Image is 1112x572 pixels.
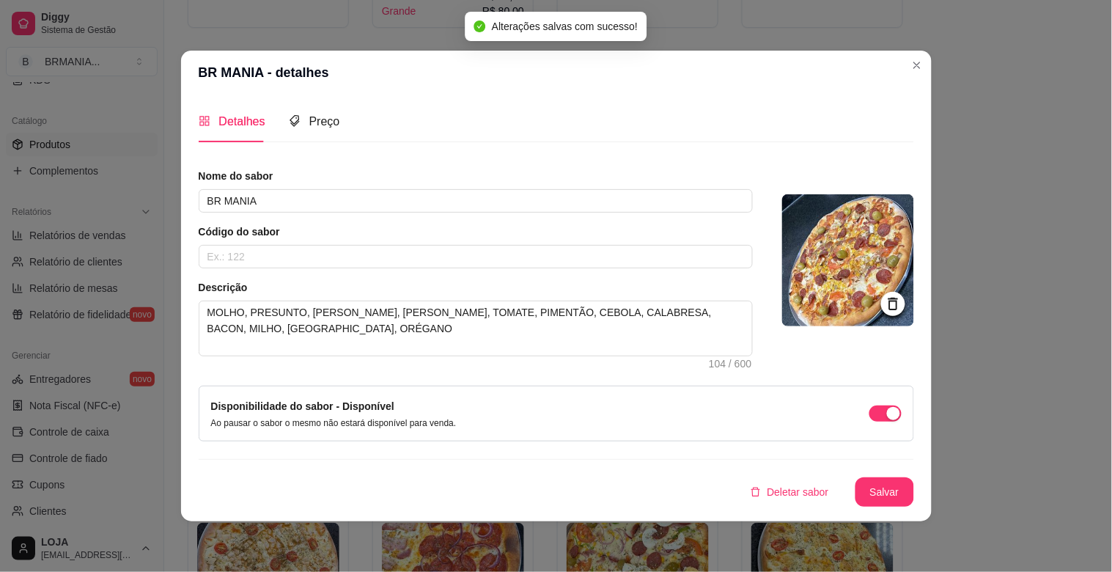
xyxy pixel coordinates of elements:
[211,417,457,429] p: Ao pausar o sabor o mesmo não estará disponível para venda.
[199,301,752,356] textarea: MOLHO, PRESUNTO, [PERSON_NAME], [PERSON_NAME], TOMATE, PIMENTÃO, CEBOLA, CALABRESA, BACON, MILHO,...
[199,224,753,239] article: Código do sabor
[289,115,301,127] span: tags
[199,115,210,127] span: appstore
[739,477,840,507] button: deleteDeletar sabor
[199,245,753,268] input: Ex.: 122
[211,400,394,412] label: Disponibilidade do sabor - Disponível
[219,115,265,128] span: Detalhes
[855,477,914,507] button: Salvar
[199,189,753,213] input: Ex.: Calabresa acebolada
[905,54,929,77] button: Close
[474,21,486,32] span: check-circle
[309,115,340,128] span: Preço
[782,194,914,326] img: logo da loja
[492,21,638,32] span: Alterações salvas com sucesso!
[751,487,761,497] span: delete
[199,280,753,295] article: Descrição
[199,169,753,183] article: Nome do sabor
[181,51,932,95] header: BR MANIA - detalhes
